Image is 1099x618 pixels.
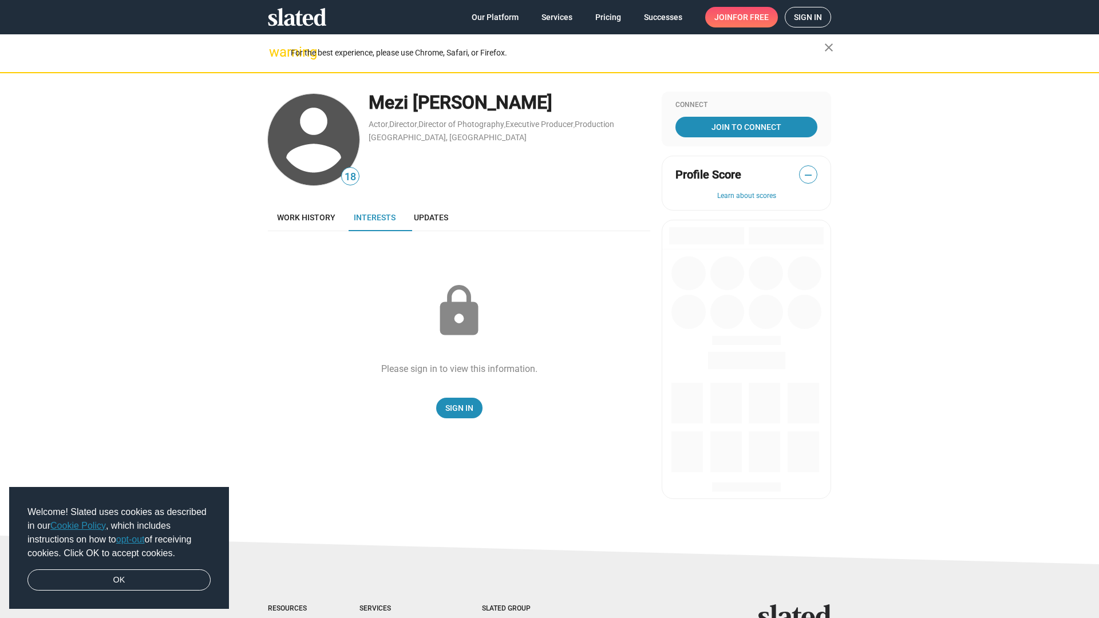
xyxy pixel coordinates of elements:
[269,45,283,59] mat-icon: warning
[644,7,682,27] span: Successes
[504,122,505,128] span: ,
[50,521,106,530] a: Cookie Policy
[794,7,822,27] span: Sign in
[268,604,314,613] div: Resources
[342,169,359,185] span: 18
[417,122,418,128] span: ,
[785,7,831,27] a: Sign in
[574,122,575,128] span: ,
[635,7,691,27] a: Successes
[595,7,621,27] span: Pricing
[678,117,815,137] span: Join To Connect
[277,213,335,222] span: Work history
[27,505,211,560] span: Welcome! Slated uses cookies as described in our , which includes instructions on how to of recei...
[445,398,473,418] span: Sign In
[675,101,817,110] div: Connect
[27,569,211,591] a: dismiss cookie message
[354,213,396,222] span: Interests
[268,204,345,231] a: Work history
[482,604,560,613] div: Slated Group
[291,45,824,61] div: For the best experience, please use Chrome, Safari, or Firefox.
[381,363,537,375] div: Please sign in to view this information.
[714,7,769,27] span: Join
[369,120,388,129] a: Actor
[675,167,741,183] span: Profile Score
[430,283,488,340] mat-icon: lock
[532,7,582,27] a: Services
[389,120,417,129] a: Director
[418,120,504,129] a: Director of Photography
[369,133,527,142] a: [GEOGRAPHIC_DATA], [GEOGRAPHIC_DATA]
[541,7,572,27] span: Services
[462,7,528,27] a: Our Platform
[472,7,519,27] span: Our Platform
[675,117,817,137] a: Join To Connect
[505,120,574,129] a: Executive Producer
[822,41,836,54] mat-icon: close
[359,604,436,613] div: Services
[345,204,405,231] a: Interests
[575,120,614,129] a: Production
[388,122,389,128] span: ,
[116,534,145,544] a: opt-out
[675,192,817,201] button: Learn about scores
[414,213,448,222] span: Updates
[586,7,630,27] a: Pricing
[436,398,483,418] a: Sign In
[405,204,457,231] a: Updates
[800,168,817,183] span: —
[705,7,778,27] a: Joinfor free
[733,7,769,27] span: for free
[9,487,229,609] div: cookieconsent
[369,90,650,115] div: Mezi [PERSON_NAME]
